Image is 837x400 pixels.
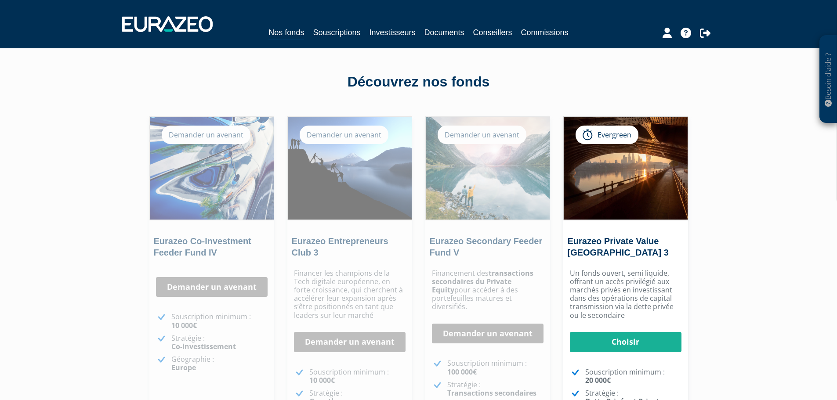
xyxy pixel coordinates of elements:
[570,269,681,320] p: Un fonds ouvert, semi liquide, offrant un accès privilégié aux marchés privés en investissant dan...
[447,359,544,376] p: Souscription minimum :
[369,26,415,39] a: Investisseurs
[570,332,681,352] a: Choisir
[171,321,197,330] strong: 10 000€
[288,117,412,220] img: Eurazeo Entrepreneurs Club 3
[156,277,268,297] a: Demander un avenant
[309,368,406,385] p: Souscription minimum :
[521,26,569,39] a: Commissions
[568,236,669,257] a: Eurazeo Private Value [GEOGRAPHIC_DATA] 3
[576,126,638,144] div: Evergreen
[432,269,544,311] p: Financement des pour accéder à des portefeuilles matures et diversifiés.
[473,26,512,39] a: Conseillers
[426,117,550,220] img: Eurazeo Secondary Feeder Fund V
[447,388,536,398] strong: Transactions secondaires
[424,26,464,39] a: Documents
[292,236,388,257] a: Eurazeo Entrepreneurs Club 3
[309,375,335,385] strong: 10 000€
[432,324,544,344] a: Demander un avenant
[823,40,833,119] p: Besoin d'aide ?
[150,117,274,220] img: Eurazeo Co-Investment Feeder Fund IV
[430,236,543,257] a: Eurazeo Secondary Feeder Fund V
[268,26,304,40] a: Nos fonds
[294,269,406,320] p: Financer les champions de la Tech digitale européenne, en forte croissance, qui cherchent à accél...
[585,375,611,385] strong: 20 000€
[122,16,213,32] img: 1732889491-logotype_eurazeo_blanc_rvb.png
[432,268,533,295] strong: transactions secondaires du Private Equity
[171,355,268,372] p: Géographie :
[313,26,360,39] a: Souscriptions
[154,236,251,257] a: Eurazeo Co-Investment Feeder Fund IV
[168,72,669,92] div: Découvrez nos fonds
[447,381,544,397] p: Stratégie :
[171,334,268,351] p: Stratégie :
[162,126,250,144] div: Demander un avenant
[585,368,681,385] p: Souscription minimum :
[294,332,406,352] a: Demander un avenant
[447,367,477,377] strong: 100 000€
[438,126,526,144] div: Demander un avenant
[171,342,236,351] strong: Co-investissement
[171,313,268,329] p: Souscription minimum :
[171,363,196,372] strong: Europe
[564,117,688,220] img: Eurazeo Private Value Europe 3
[300,126,388,144] div: Demander un avenant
